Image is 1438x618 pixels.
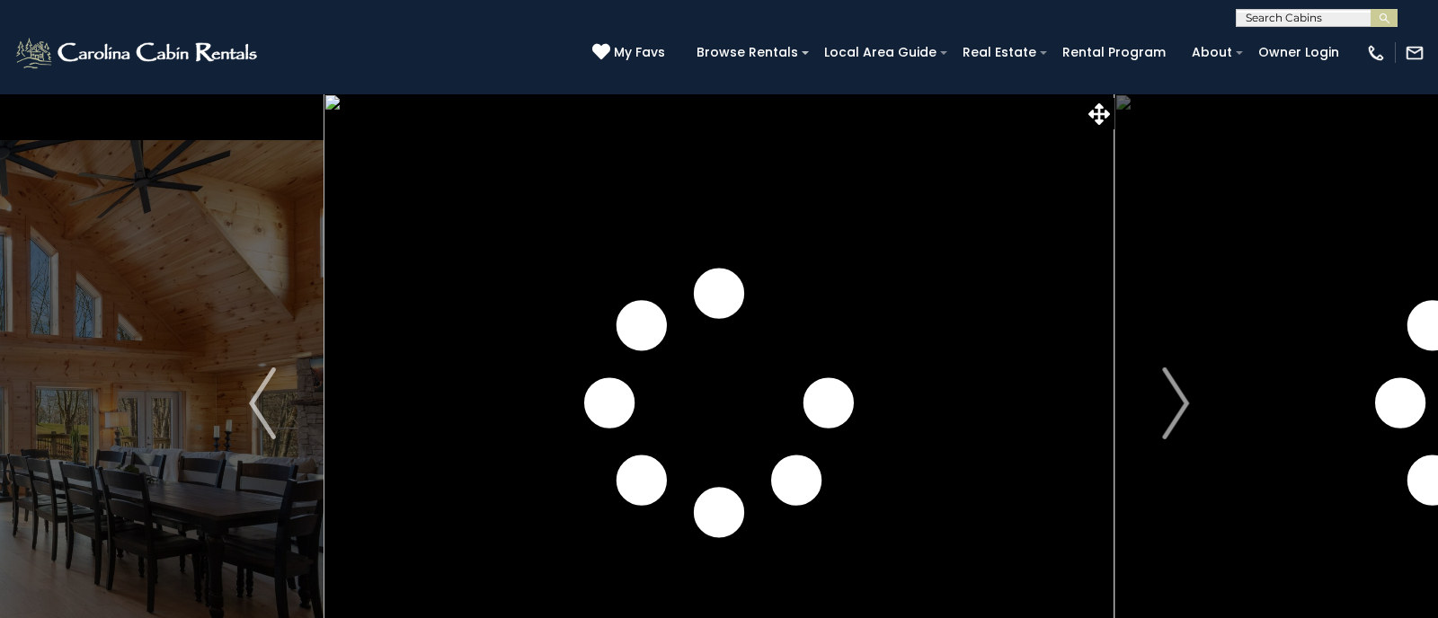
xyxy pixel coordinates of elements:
img: arrow [249,367,276,439]
a: Browse Rentals [688,39,807,66]
a: Real Estate [954,39,1045,66]
img: White-1-2.png [13,35,262,71]
a: About [1183,39,1241,66]
img: phone-regular-white.png [1366,43,1386,63]
a: Local Area Guide [815,39,945,66]
a: Owner Login [1249,39,1348,66]
span: My Favs [614,43,665,62]
a: My Favs [592,43,670,63]
a: Rental Program [1053,39,1175,66]
img: mail-regular-white.png [1405,43,1425,63]
img: arrow [1162,367,1189,439]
